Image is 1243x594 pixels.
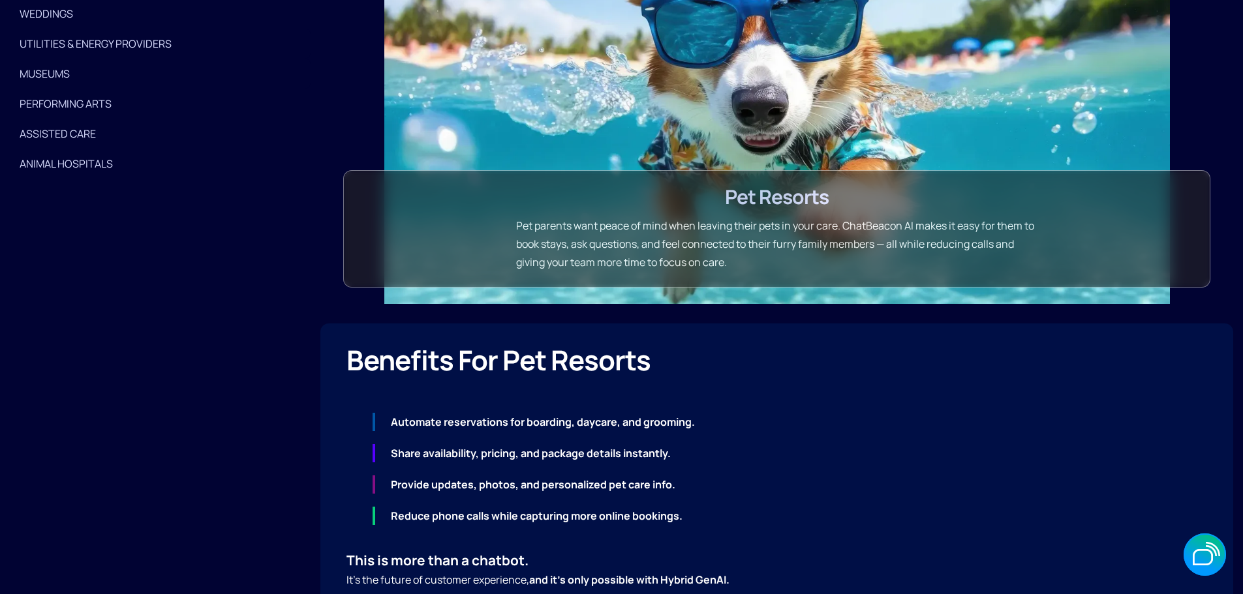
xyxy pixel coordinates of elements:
[20,155,291,173] div: Animal Hospitals
[516,216,1038,271] p: Pet parents want peace of mind when leaving their pets in your care. ChatBeacon AI makes it easy ...
[20,35,291,53] div: Utilities & Energy Providers
[386,509,683,523] strong: Reduce phone calls while capturing more online bookings.
[529,572,729,587] strong: and it’s only possible with Hybrid GenAI.
[346,551,1225,589] p: It’s the future of customer experience,
[20,125,291,143] div: ASSISTED CARE
[20,95,291,113] div: PERFORMING ARTS
[20,5,291,23] div: WEDDINGS
[346,551,529,569] strong: This is more than a chatbot.
[386,477,675,492] strong: Provide updates, photos, and personalized pet care info.
[386,446,671,460] strong: Share availability, pricing, and package details instantly.
[20,65,291,83] div: MUSEUMS
[346,341,651,379] strong: Benefits for Pet Resorts
[725,184,829,210] h4: Pet Resorts
[386,415,695,429] strong: Automate reservations for boarding, daycare, and grooming.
